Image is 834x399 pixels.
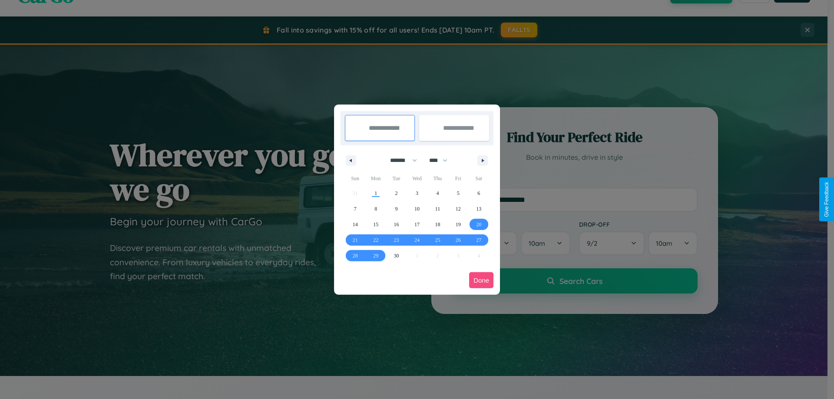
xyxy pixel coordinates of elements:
button: 19 [448,217,468,232]
span: 8 [374,201,377,217]
span: 21 [353,232,358,248]
span: 16 [394,217,399,232]
button: 7 [345,201,365,217]
button: 30 [386,248,407,264]
span: Wed [407,171,427,185]
button: 3 [407,185,427,201]
span: 4 [436,185,439,201]
button: 5 [448,185,468,201]
span: 6 [477,185,480,201]
span: 18 [435,217,440,232]
span: 19 [456,217,461,232]
span: 1 [374,185,377,201]
span: 30 [394,248,399,264]
button: 6 [469,185,489,201]
span: 12 [456,201,461,217]
span: 17 [414,217,420,232]
button: 29 [365,248,386,264]
span: 27 [476,232,481,248]
span: 7 [354,201,357,217]
button: 9 [386,201,407,217]
span: Mon [365,171,386,185]
button: Done [469,272,493,288]
span: 20 [476,217,481,232]
button: 17 [407,217,427,232]
button: 27 [469,232,489,248]
button: 24 [407,232,427,248]
span: 11 [435,201,440,217]
button: 1 [365,185,386,201]
span: 24 [414,232,420,248]
span: 9 [395,201,398,217]
button: 4 [427,185,448,201]
span: 10 [414,201,420,217]
span: 5 [457,185,460,201]
button: 13 [469,201,489,217]
button: 28 [345,248,365,264]
span: 14 [353,217,358,232]
span: 26 [456,232,461,248]
button: 10 [407,201,427,217]
button: 14 [345,217,365,232]
button: 20 [469,217,489,232]
div: Give Feedback [824,182,830,217]
span: 22 [373,232,378,248]
button: 8 [365,201,386,217]
button: 11 [427,201,448,217]
span: Thu [427,171,448,185]
button: 21 [345,232,365,248]
span: 28 [353,248,358,264]
button: 25 [427,232,448,248]
button: 26 [448,232,468,248]
span: Fri [448,171,468,185]
span: 13 [476,201,481,217]
span: 25 [435,232,440,248]
button: 12 [448,201,468,217]
span: 15 [373,217,378,232]
span: Sun [345,171,365,185]
span: 29 [373,248,378,264]
span: Sat [469,171,489,185]
span: 2 [395,185,398,201]
button: 15 [365,217,386,232]
button: 23 [386,232,407,248]
span: Tue [386,171,407,185]
button: 2 [386,185,407,201]
button: 18 [427,217,448,232]
button: 22 [365,232,386,248]
span: 3 [416,185,418,201]
button: 16 [386,217,407,232]
span: 23 [394,232,399,248]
